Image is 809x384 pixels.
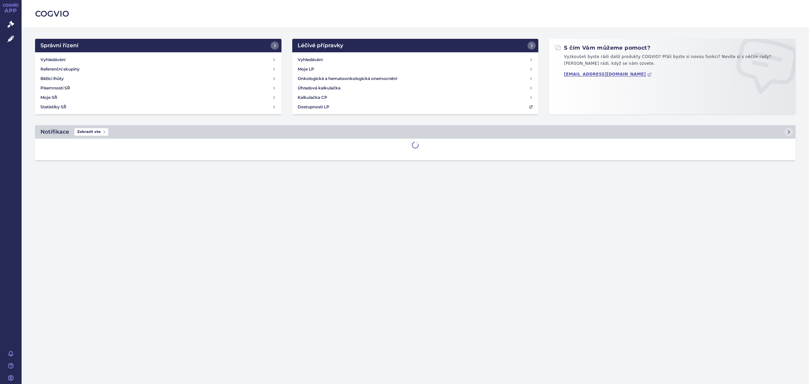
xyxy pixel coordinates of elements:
[40,104,66,110] h4: Statistiky SŘ
[295,64,536,74] a: Moje LP
[38,83,279,93] a: Písemnosti SŘ
[38,64,279,74] a: Referenční skupiny
[35,39,281,52] a: Správní řízení
[298,104,329,110] h4: Dostupnosti LP
[40,42,79,50] h2: Správní řízení
[298,75,397,82] h4: Onkologická a hematoonkologická onemocnění
[295,83,536,93] a: Úhradová kalkulačka
[298,85,340,91] h4: Úhradová kalkulačka
[35,125,796,139] a: NotifikaceZobrazit vše
[295,55,536,64] a: Vyhledávání
[298,56,323,63] h4: Vyhledávání
[298,42,343,50] h2: Léčivé přípravky
[38,102,279,112] a: Statistiky SŘ
[295,74,536,83] a: Onkologická a hematoonkologická onemocnění
[40,85,70,91] h4: Písemnosti SŘ
[40,66,80,73] h4: Referenční skupiny
[40,94,57,101] h4: Moje SŘ
[38,55,279,64] a: Vyhledávání
[295,102,536,112] a: Dostupnosti LP
[555,54,790,70] p: Vyzkoušeli byste rádi další produkty COGVIO? Přáli byste si novou funkci? Nevíte si s něčím rady?...
[298,94,327,101] h4: Kalkulačka CP
[38,74,279,83] a: Běžící lhůty
[292,39,539,52] a: Léčivé přípravky
[295,93,536,102] a: Kalkulačka CP
[564,72,652,77] a: [EMAIL_ADDRESS][DOMAIN_NAME]
[555,44,650,52] h2: S čím Vám můžeme pomoct?
[35,8,796,20] h2: COGVIO
[40,75,64,82] h4: Běžící lhůty
[40,56,65,63] h4: Vyhledávání
[38,93,279,102] a: Moje SŘ
[298,66,314,73] h4: Moje LP
[74,128,108,136] span: Zobrazit vše
[40,128,69,136] h2: Notifikace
